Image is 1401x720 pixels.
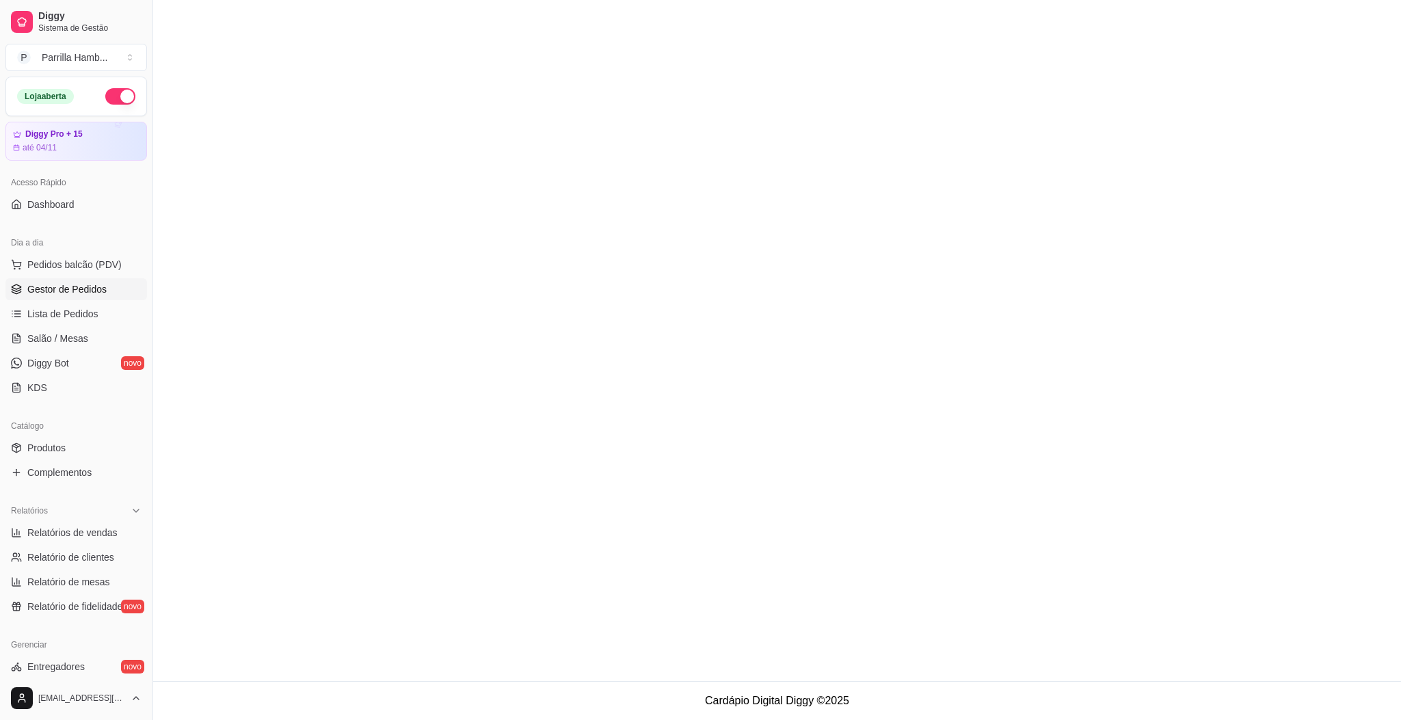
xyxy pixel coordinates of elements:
a: Lista de Pedidos [5,303,147,325]
span: Pedidos balcão (PDV) [27,258,122,271]
span: KDS [27,381,47,395]
div: Parrilla Hamb ... [42,51,107,64]
footer: Cardápio Digital Diggy © 2025 [153,681,1401,720]
a: KDS [5,377,147,399]
a: Entregadoresnovo [5,656,147,678]
a: Relatório de clientes [5,546,147,568]
span: Sistema de Gestão [38,23,142,34]
a: Produtos [5,437,147,459]
button: [EMAIL_ADDRESS][DOMAIN_NAME] [5,682,147,715]
span: Entregadores [27,660,85,674]
span: Gestor de Pedidos [27,282,107,296]
div: Catálogo [5,415,147,437]
span: Relatórios de vendas [27,526,118,539]
span: Diggy [38,10,142,23]
span: Relatório de mesas [27,575,110,589]
a: Relatório de fidelidadenovo [5,596,147,617]
article: até 04/11 [23,142,57,153]
a: Dashboard [5,194,147,215]
span: Complementos [27,466,92,479]
a: Diggy Pro + 15até 04/11 [5,122,147,161]
div: Dia a dia [5,232,147,254]
a: Salão / Mesas [5,328,147,349]
span: P [17,51,31,64]
a: Gestor de Pedidos [5,278,147,300]
span: Relatório de clientes [27,550,114,564]
div: Acesso Rápido [5,172,147,194]
span: Salão / Mesas [27,332,88,345]
span: Dashboard [27,198,75,211]
span: Relatório de fidelidade [27,600,122,613]
article: Diggy Pro + 15 [25,129,83,139]
a: Relatórios de vendas [5,522,147,544]
a: Diggy Botnovo [5,352,147,374]
span: Lista de Pedidos [27,307,98,321]
button: Alterar Status [105,88,135,105]
span: Diggy Bot [27,356,69,370]
button: Pedidos balcão (PDV) [5,254,147,276]
a: Complementos [5,462,147,483]
span: Relatórios [11,505,48,516]
a: Relatório de mesas [5,571,147,593]
a: DiggySistema de Gestão [5,5,147,38]
button: Select a team [5,44,147,71]
div: Gerenciar [5,634,147,656]
span: Produtos [27,441,66,455]
div: Loja aberta [17,89,74,104]
span: [EMAIL_ADDRESS][DOMAIN_NAME] [38,693,125,704]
